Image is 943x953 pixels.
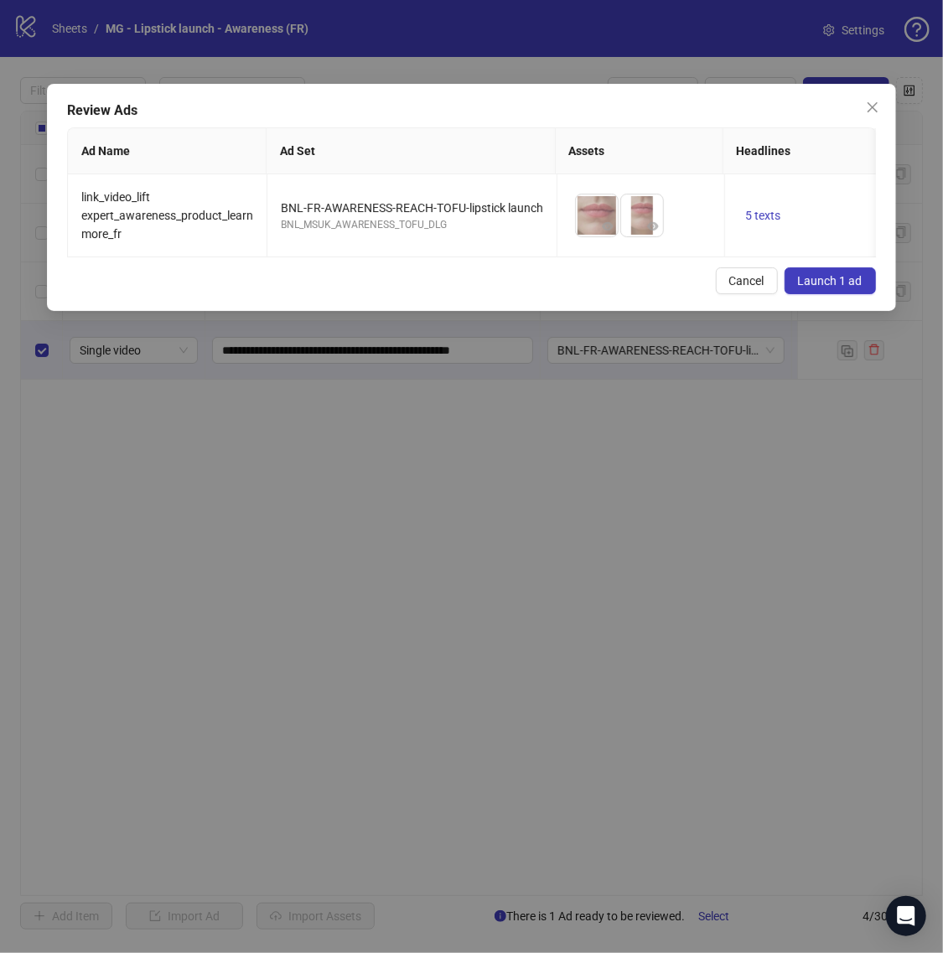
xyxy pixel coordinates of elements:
[866,101,879,114] span: close
[68,128,267,174] th: Ad Name
[576,194,618,236] img: Asset 1
[267,128,555,174] th: Ad Set
[281,217,543,233] div: BNL_MSUK_AWARENESS_TOFU_DLG
[798,274,863,287] span: Launch 1 ad
[621,194,663,236] img: Asset 2
[598,216,618,236] button: Preview
[859,94,886,121] button: Close
[556,128,723,174] th: Assets
[602,220,614,232] span: eye
[281,199,543,217] div: BNL-FR-AWARENESS-REACH-TOFU-lipstick launch
[81,190,253,241] span: link_video_lift expert_awareness_product_learn more_fr
[745,209,780,222] span: 5 texts
[643,216,663,236] button: Preview
[729,274,764,287] span: Cancel
[785,267,876,294] button: Launch 1 ad
[723,128,891,174] th: Headlines
[647,220,659,232] span: eye
[738,205,787,225] button: 5 texts
[886,896,926,936] div: Open Intercom Messenger
[67,101,876,121] div: Review Ads
[716,267,778,294] button: Cancel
